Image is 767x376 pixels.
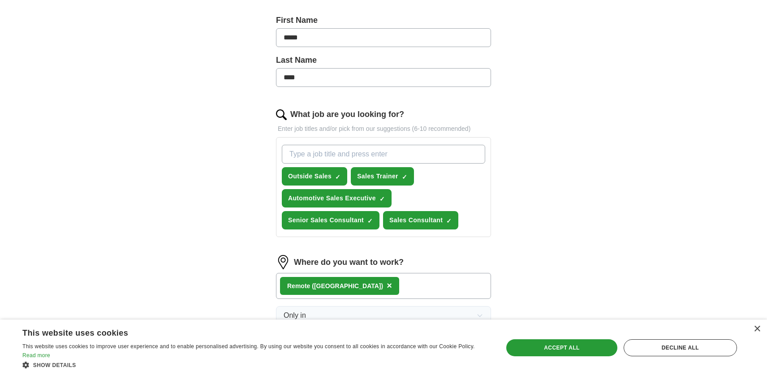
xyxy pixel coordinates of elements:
div: Decline all [624,339,737,356]
span: Sales Consultant [389,216,443,225]
div: Close [754,326,760,333]
div: Show details [22,360,489,369]
button: Sales Consultant✓ [383,211,458,229]
img: search.png [276,109,287,120]
button: × [387,279,392,293]
span: ✓ [335,173,340,181]
div: Accept all [506,339,617,356]
label: First Name [276,14,491,26]
span: ✓ [379,195,385,203]
span: This website uses cookies to improve user experience and to enable personalised advertising. By u... [22,343,475,350]
div: This website uses cookies [22,325,466,338]
label: What job are you looking for? [290,108,404,121]
button: Sales Trainer✓ [351,167,414,186]
span: Outside Sales [288,172,332,181]
label: Last Name [276,54,491,66]
button: Only in [276,306,491,325]
span: Senior Sales Consultant [288,216,364,225]
p: Enter job titles and/or pick from our suggestions (6-10 recommended) [276,124,491,134]
img: location.png [276,255,290,269]
button: Outside Sales✓ [282,167,347,186]
label: Where do you want to work? [294,256,404,268]
span: Only in [284,310,306,321]
div: Remote ([GEOGRAPHIC_DATA]) [287,281,383,291]
span: Automotive Sales Executive [288,194,376,203]
span: ✓ [446,217,452,225]
span: ✓ [402,173,407,181]
span: ✓ [367,217,373,225]
button: Senior Sales Consultant✓ [282,211,379,229]
span: Show details [33,362,76,368]
span: × [387,281,392,290]
a: Read more, opens a new window [22,352,50,359]
span: Sales Trainer [357,172,398,181]
button: Automotive Sales Executive✓ [282,189,392,207]
input: Type a job title and press enter [282,145,485,164]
